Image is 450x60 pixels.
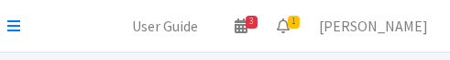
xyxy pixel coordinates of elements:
a: User Guide [117,7,213,44]
a: 1 [262,7,304,44]
span: 3 [246,16,258,29]
span: 1 [288,16,300,29]
a: 3 [220,7,262,44]
a: [PERSON_NAME] [304,7,443,44]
